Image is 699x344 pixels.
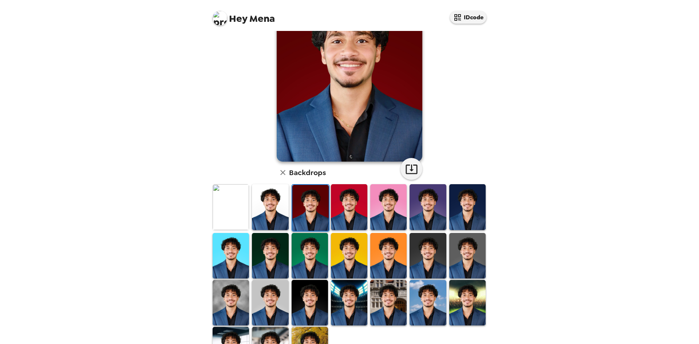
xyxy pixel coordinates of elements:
[289,167,326,178] h6: Backdrops
[213,11,227,25] img: profile pic
[213,7,275,24] span: Mena
[213,184,249,230] img: Original
[450,11,486,24] button: IDcode
[229,12,247,25] span: Hey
